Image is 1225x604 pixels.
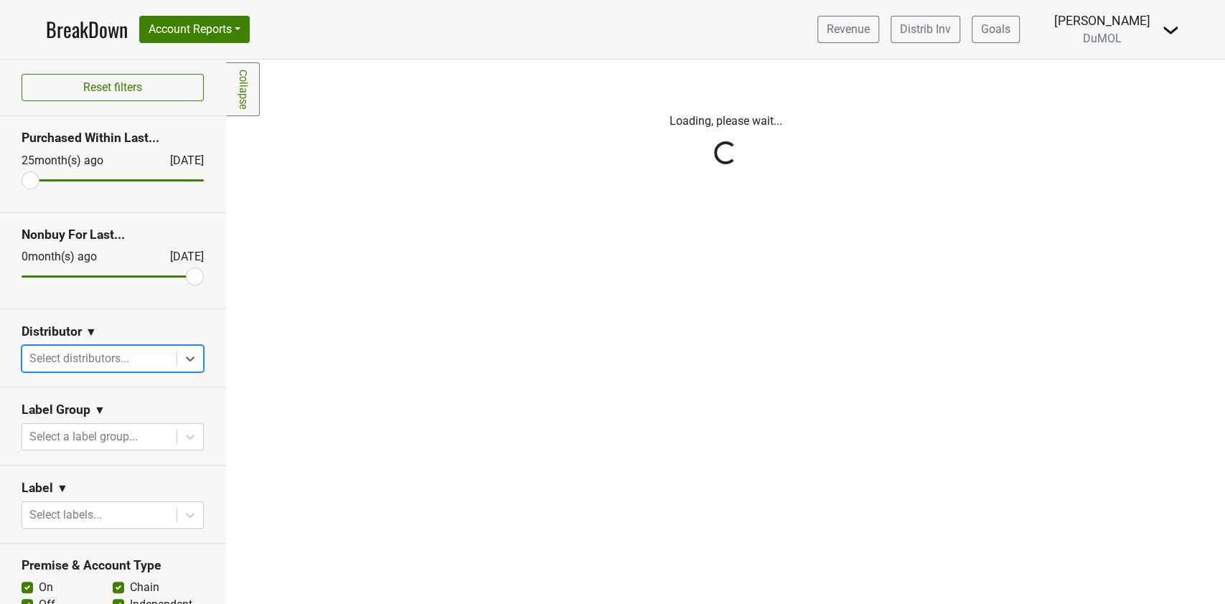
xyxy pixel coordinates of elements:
div: [PERSON_NAME] [1054,11,1150,30]
a: Distrib Inv [891,16,960,43]
span: DuMOL [1083,32,1122,45]
a: Revenue [817,16,879,43]
a: BreakDown [46,14,128,44]
a: Goals [972,16,1020,43]
button: Account Reports [139,16,250,43]
img: Dropdown Menu [1162,22,1179,39]
p: Loading, please wait... [327,113,1124,130]
a: Collapse [226,62,260,116]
